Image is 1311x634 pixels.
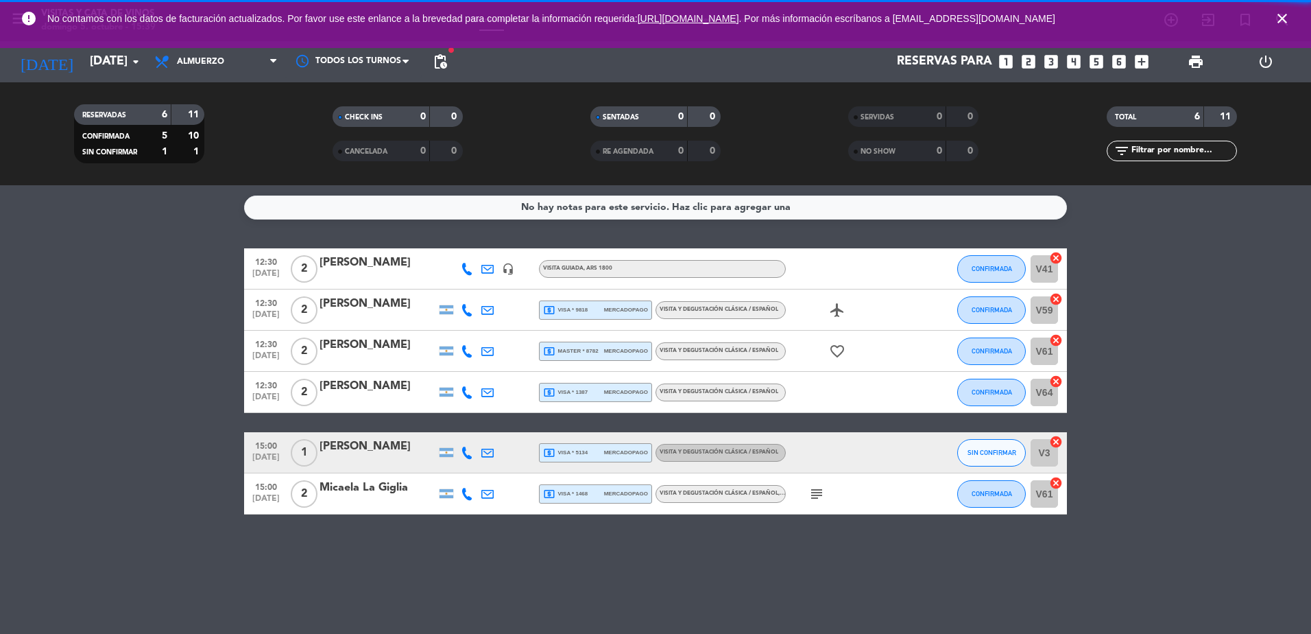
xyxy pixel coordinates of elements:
[320,438,436,456] div: [PERSON_NAME]
[47,13,1055,24] span: No contamos con los datos de facturación actualizados. Por favor use este enlance a la brevedad p...
[957,379,1026,406] button: CONFIRMADA
[710,112,718,121] strong: 0
[1110,53,1128,71] i: looks_6
[320,295,436,313] div: [PERSON_NAME]
[829,302,845,318] i: airplanemode_active
[249,392,283,408] span: [DATE]
[937,112,942,121] strong: 0
[1042,53,1060,71] i: looks_3
[249,294,283,310] span: 12:30
[543,488,588,500] span: visa * 1468
[1194,112,1200,121] strong: 6
[1049,375,1063,388] i: cancel
[829,343,845,360] i: favorite_border
[972,347,1012,355] span: CONFIRMADA
[604,489,648,498] span: mercadopago
[21,10,37,27] i: error
[249,478,283,494] span: 15:00
[291,296,317,324] span: 2
[543,386,555,399] i: local_atm
[1020,53,1037,71] i: looks_two
[1258,54,1274,70] i: power_settings_new
[249,253,283,269] span: 12:30
[604,448,648,457] span: mercadopago
[1115,114,1136,121] span: TOTAL
[1049,292,1063,306] i: cancel
[521,200,791,215] div: No hay notas para este servicio. Haz clic para agregar una
[320,377,436,395] div: [PERSON_NAME]
[660,491,795,496] span: VISITA Y DEGUSTACIÓN CLÁSICA / ESPAÑOL
[345,114,383,121] span: CHECK INS
[447,46,455,54] span: fiber_manual_record
[543,447,555,459] i: local_atm
[1049,251,1063,265] i: cancel
[997,53,1015,71] i: looks_one
[543,304,588,316] span: visa * 9818
[678,146,684,156] strong: 0
[291,439,317,467] span: 1
[861,148,895,155] span: NO SHOW
[543,345,555,357] i: local_atm
[249,494,283,510] span: [DATE]
[1049,333,1063,347] i: cancel
[957,480,1026,508] button: CONFIRMADA
[967,449,1016,456] span: SIN CONFIRMAR
[543,304,555,316] i: local_atm
[897,55,992,69] span: Reservas para
[291,379,317,406] span: 2
[957,255,1026,283] button: CONFIRMADA
[957,296,1026,324] button: CONFIRMADA
[808,486,825,502] i: subject
[543,488,555,500] i: local_atm
[177,57,224,67] span: Almuerzo
[660,449,778,455] span: VISITA Y DEGUSTACIÓN CLÁSICA / ESPAÑOL
[660,348,778,353] span: VISITA Y DEGUSTACIÓN CLÁSICA / ESPAÑOL
[957,338,1026,365] button: CONFIRMADA
[972,306,1012,314] span: CONFIRMADA
[861,114,894,121] span: SERVIDAS
[320,336,436,354] div: [PERSON_NAME]
[638,13,739,24] a: [URL][DOMAIN_NAME]
[82,112,126,119] span: RESERVADAS
[162,131,167,141] strong: 5
[543,266,612,271] span: VISITA GUIADA
[249,310,283,326] span: [DATE]
[710,146,718,156] strong: 0
[188,131,202,141] strong: 10
[249,351,283,367] span: [DATE]
[604,388,648,397] span: mercadopago
[584,266,612,271] span: , ARS 1800
[543,447,588,459] span: visa * 5134
[660,307,778,312] span: VISITA Y DEGUSTACIÓN CLÁSICA / ESPAÑOL
[320,254,436,272] div: [PERSON_NAME]
[320,479,436,497] div: Micaela La Giglia
[972,490,1012,497] span: CONFIRMADA
[249,336,283,351] span: 12:30
[937,146,942,156] strong: 0
[543,386,588,399] span: visa * 1387
[1049,435,1063,449] i: cancel
[82,133,130,140] span: CONFIRMADA
[972,388,1012,396] span: CONFIRMADA
[291,338,317,365] span: 2
[162,110,167,119] strong: 6
[420,112,426,121] strong: 0
[249,377,283,392] span: 12:30
[604,305,648,314] span: mercadopago
[739,13,1055,24] a: . Por más información escríbanos a [EMAIL_ADDRESS][DOMAIN_NAME]
[1133,53,1151,71] i: add_box
[1065,53,1083,71] i: looks_4
[1220,112,1234,121] strong: 11
[502,263,514,275] i: headset_mic
[1114,143,1130,159] i: filter_list
[432,54,448,70] span: pending_actions
[603,114,639,121] span: SENTADAS
[10,47,83,77] i: [DATE]
[249,453,283,469] span: [DATE]
[660,389,778,395] span: VISITA Y DEGUSTACIÓN CLÁSICA / ESPAÑOL
[291,255,317,283] span: 2
[1087,53,1105,71] i: looks_5
[188,110,202,119] strong: 11
[249,437,283,453] span: 15:00
[162,147,167,156] strong: 1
